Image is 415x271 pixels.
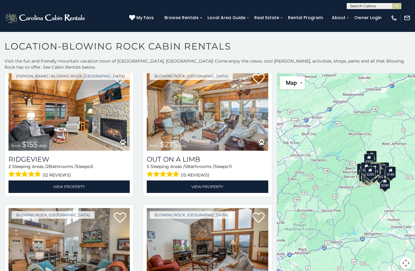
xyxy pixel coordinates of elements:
[280,76,305,89] button: Change map style
[329,13,348,22] a: About
[5,12,87,24] img: White-1-2.png
[379,162,389,174] div: $930
[380,177,390,189] div: $240
[285,13,326,22] a: Rental Program
[374,169,385,180] div: $365
[365,169,375,180] div: $145
[369,163,380,175] div: $215
[252,73,265,86] a: Add to favorites
[369,162,379,174] div: $260
[9,164,11,169] span: 2
[147,180,268,193] a: View Property
[185,164,187,169] span: 5
[12,211,94,219] a: Blowing Rock, [GEOGRAPHIC_DATA]
[351,13,385,22] a: Owner Login
[365,169,375,181] div: $175
[357,163,367,175] div: $400
[386,166,396,178] div: $185
[136,15,154,21] span: My Favs
[179,143,187,148] span: daily
[147,164,149,169] span: 5
[181,171,209,179] span: (15 reviews)
[365,166,376,178] div: $205
[391,15,397,21] img: phone-regular-white.png
[362,171,372,182] div: $195
[39,143,47,148] span: daily
[22,140,38,149] span: $155
[229,164,232,169] span: 11
[9,163,130,179] div: Sleeping Areas / Bathrooms / Sleeps:
[9,180,130,193] a: View Property
[150,211,233,219] a: Blowing Rock, [GEOGRAPHIC_DATA]
[150,72,233,80] a: Blowing Rock, [GEOGRAPHIC_DATA]
[252,212,265,225] a: Add to favorites
[43,171,71,179] span: (12 reviews)
[364,171,374,183] div: $275
[129,15,155,21] a: My Favs
[12,143,21,148] span: from
[161,13,202,22] a: Browse Rentals
[9,69,130,151] img: Ridgeview
[147,69,268,151] img: Out On A Limb
[361,162,372,174] div: $225
[371,162,382,174] div: $200
[251,13,282,22] a: Real Estate
[12,72,129,80] a: [PERSON_NAME] / Blowing Rock, [GEOGRAPHIC_DATA]
[147,163,268,179] div: Sleeping Areas / Bathrooms / Sleeps:
[147,69,268,151] a: Out On A Limb from $275 daily
[46,164,49,169] span: 2
[366,150,377,162] div: $525
[9,155,130,163] a: Ridgeview
[114,212,126,225] a: Add to favorites
[160,140,177,149] span: $275
[400,257,412,269] button: Map camera controls
[364,153,374,165] div: $320
[204,13,249,22] a: Local Area Guide
[150,143,159,148] span: from
[9,69,130,151] a: Ridgeview from $155 daily
[404,15,410,21] img: mail-regular-white.png
[359,170,369,181] div: $410
[147,155,268,163] a: Out On A Limb
[364,170,374,182] div: $275
[371,163,381,175] div: $175
[91,164,93,169] span: 6
[286,80,297,86] span: Map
